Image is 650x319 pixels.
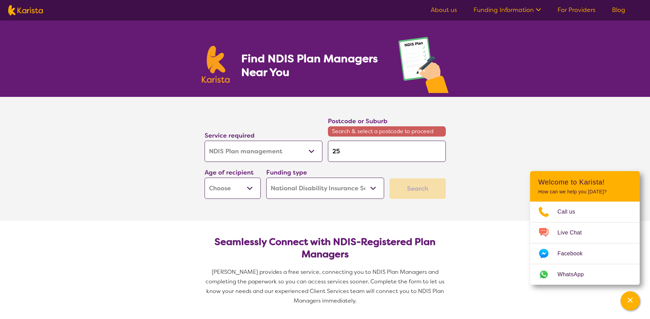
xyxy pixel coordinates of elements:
div: Channel Menu [530,171,640,285]
span: Search & select a postcode to proceed [328,126,446,137]
h1: Find NDIS Plan Managers Near You [241,52,384,79]
img: Karista logo [202,46,230,83]
span: Live Chat [557,228,590,238]
label: Postcode or Suburb [328,117,388,125]
a: Blog [612,6,625,14]
a: Web link opens in a new tab. [530,264,640,285]
label: Age of recipient [205,168,254,177]
span: [PERSON_NAME] provides a free service, connecting you to NDIS Plan Managers and completing the pa... [206,268,446,304]
label: Service required [205,131,255,140]
ul: Choose channel [530,202,640,285]
a: About us [431,6,457,14]
input: Type [328,141,446,162]
span: Facebook [557,248,591,259]
img: plan-management [398,37,449,97]
span: Call us [557,207,584,217]
a: For Providers [557,6,596,14]
a: Funding Information [474,6,541,14]
span: WhatsApp [557,269,592,280]
button: Channel Menu [621,291,640,310]
img: Karista logo [8,5,43,15]
h2: Seamlessly Connect with NDIS-Registered Plan Managers [210,236,440,260]
label: Funding type [266,168,307,177]
p: How can we help you [DATE]? [538,189,631,195]
h2: Welcome to Karista! [538,178,631,186]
